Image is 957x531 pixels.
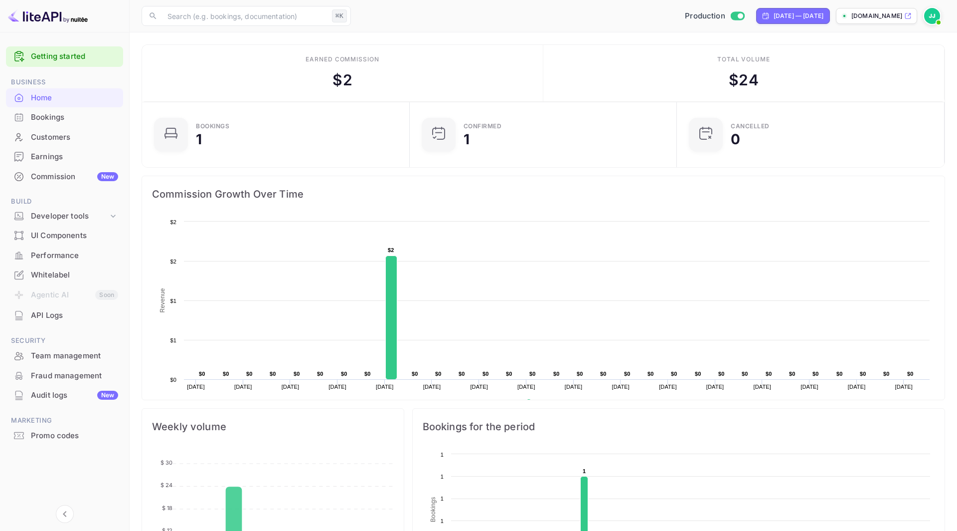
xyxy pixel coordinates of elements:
div: CANCELLED [731,123,770,129]
img: Jake Sangil Jeong [924,8,940,24]
text: $0 [860,371,866,377]
text: $0 [506,371,512,377]
text: $0 [529,371,536,377]
a: Performance [6,246,123,265]
text: [DATE] [234,384,252,390]
div: UI Components [6,226,123,246]
div: Total volume [717,55,771,64]
a: Customers [6,128,123,146]
text: $0 [883,371,890,377]
text: $0 [624,371,631,377]
text: $2 [170,219,176,225]
div: Switch to Sandbox mode [681,10,748,22]
a: Promo codes [6,426,123,445]
div: 1 [464,132,470,146]
text: 1 [440,518,443,524]
span: Production [685,10,725,22]
div: Promo codes [6,426,123,446]
div: Whitelabel [6,265,123,285]
div: Customers [31,132,118,143]
a: Audit logsNew [6,386,123,404]
div: Fraud management [6,366,123,386]
text: $2 [170,259,176,265]
text: $0 [199,371,205,377]
text: $0 [246,371,253,377]
text: [DATE] [895,384,913,390]
span: Weekly volume [152,419,394,435]
div: ⌘K [332,9,347,22]
div: Whitelabel [31,269,118,281]
div: $ 24 [729,69,758,91]
text: [DATE] [612,384,630,390]
text: [DATE] [800,384,818,390]
text: $0 [907,371,914,377]
div: Performance [6,246,123,265]
text: $1 [170,298,176,304]
a: UI Components [6,226,123,245]
div: Performance [31,250,118,262]
text: $0 [170,377,176,383]
text: $0 [223,371,229,377]
div: Customers [6,128,123,147]
text: $0 [435,371,442,377]
text: $0 [766,371,772,377]
text: $0 [695,371,701,377]
text: $0 [742,371,748,377]
text: $1 [170,337,176,343]
span: Security [6,335,123,346]
text: $0 [671,371,677,377]
span: Business [6,77,123,88]
text: [DATE] [187,384,205,390]
text: $0 [718,371,725,377]
div: 1 [196,132,202,146]
text: Bookings [430,497,437,523]
div: Earned commission [306,55,379,64]
text: [DATE] [848,384,866,390]
div: New [97,391,118,400]
span: Build [6,196,123,207]
text: [DATE] [753,384,771,390]
a: Getting started [31,51,118,62]
text: [DATE] [517,384,535,390]
text: $0 [459,371,465,377]
div: Promo codes [31,430,118,442]
div: New [97,172,118,181]
a: API Logs [6,306,123,324]
div: Earnings [31,151,118,163]
text: $0 [317,371,323,377]
a: Team management [6,346,123,365]
text: [DATE] [470,384,488,390]
a: Fraud management [6,366,123,385]
div: 0 [731,132,740,146]
div: Audit logs [31,390,118,401]
text: [DATE] [282,384,300,390]
div: Bookings [31,112,118,123]
div: API Logs [6,306,123,325]
text: 1 [440,452,443,458]
text: [DATE] [565,384,583,390]
span: Marketing [6,415,123,426]
text: $0 [812,371,819,377]
div: Home [6,88,123,108]
input: Search (e.g. bookings, documentation) [161,6,328,26]
text: 1 [440,474,443,480]
text: [DATE] [706,384,724,390]
a: Whitelabel [6,265,123,284]
text: $2 [388,247,394,253]
div: Getting started [6,46,123,67]
text: $0 [412,371,418,377]
button: Collapse navigation [56,505,74,523]
div: [DATE] — [DATE] [774,11,823,20]
div: Commission [31,171,118,183]
div: Team management [31,350,118,362]
text: $0 [341,371,347,377]
div: Confirmed [464,123,502,129]
div: Developer tools [6,208,123,225]
tspan: $ 18 [162,505,173,512]
div: UI Components [31,230,118,242]
div: Home [31,92,118,104]
div: API Logs [31,310,118,321]
text: [DATE] [328,384,346,390]
text: $0 [647,371,654,377]
div: Fraud management [31,370,118,382]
